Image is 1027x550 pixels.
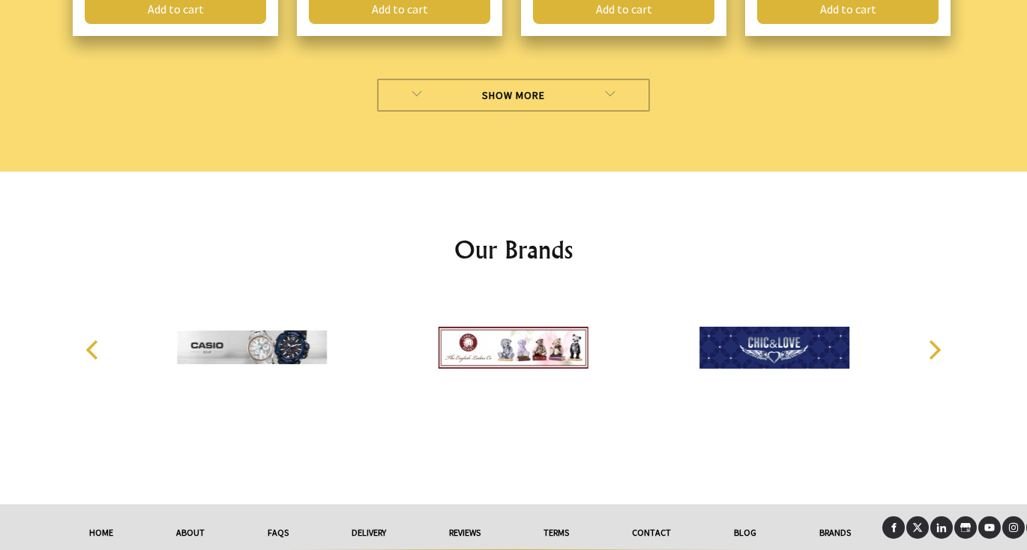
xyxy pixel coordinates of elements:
a: delivery [320,516,418,549]
img: Charlie Bears [439,291,588,404]
a: Youtube [978,516,1001,539]
a: LinkedIn [930,516,953,539]
h2: Our Brands [70,232,957,268]
a: About [145,516,236,549]
a: Brands [788,516,882,549]
img: Casio Watches [178,291,328,404]
a: Terms [512,516,600,549]
a: Show More [377,79,651,112]
a: reviews [418,516,512,549]
button: Next [917,333,950,366]
a: Instagram [1002,516,1025,539]
a: X (Twitter) [906,516,929,539]
a: Contact [600,516,702,549]
a: Facebook [882,516,905,539]
a: Blog [702,516,788,549]
button: Previous [77,333,110,366]
img: Chic & Love [699,291,849,404]
a: FAQs [236,516,320,549]
a: HOME [58,516,145,549]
